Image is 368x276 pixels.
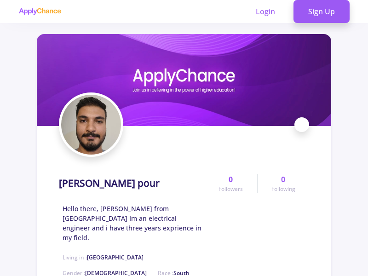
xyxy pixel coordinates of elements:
[257,174,309,193] a: 0Following
[87,253,144,261] span: [GEOGRAPHIC_DATA]
[205,174,257,193] a: 0Followers
[63,204,205,242] span: Hello there, [PERSON_NAME] from [GEOGRAPHIC_DATA] Im an electrical engineer and i have three year...
[218,185,243,193] span: Followers
[229,174,233,185] span: 0
[18,8,61,15] img: applychance logo text only
[271,185,295,193] span: Following
[37,34,331,126] img: Reza Heydarabadi pourcover image
[59,178,160,189] h1: [PERSON_NAME] pour
[61,95,121,155] img: Reza Heydarabadi pouravatar
[63,253,144,261] span: Living in :
[281,174,285,185] span: 0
